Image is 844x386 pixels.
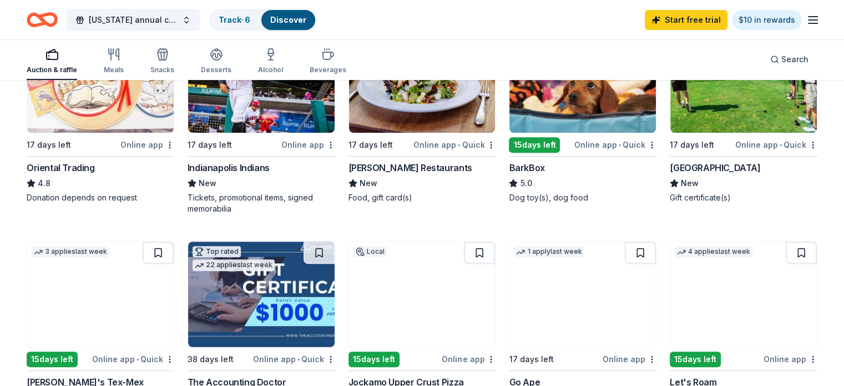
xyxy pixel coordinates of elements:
a: Image for French Lick ResortLocal17 days leftOnline app•Quick[GEOGRAPHIC_DATA]NewGift certificate(s) [670,27,817,203]
div: [PERSON_NAME] Restaurants [348,161,472,174]
button: Desserts [201,43,231,80]
div: Online app Quick [574,138,656,152]
img: Image for Indianapolis Indians [188,27,335,133]
img: Image for Chuy's Tex-Mex [27,242,174,347]
div: Online app [281,138,335,152]
span: 5.0 [520,177,532,190]
a: Discover [270,15,306,24]
div: 17 days left [188,138,232,152]
div: Gift certificate(s) [670,192,817,203]
div: 1 apply last week [514,246,584,258]
div: 15 days left [670,352,721,367]
div: Online app Quick [735,138,817,152]
img: Image for Cameron Mitchell Restaurants [349,27,496,133]
div: 17 days left [670,138,714,152]
div: Online app Quick [413,138,496,152]
a: Image for Cameron Mitchell Restaurants1 applylast week17 days leftOnline app•Quick[PERSON_NAME] R... [348,27,496,203]
span: 4.8 [38,177,50,190]
div: Online app Quick [253,352,335,366]
div: 22 applies last week [193,259,275,271]
div: Snacks [150,66,174,74]
div: 38 days left [188,353,234,366]
div: [GEOGRAPHIC_DATA] [670,161,760,174]
button: Track· 6Discover [209,9,316,31]
a: Image for BarkBoxTop rated15 applieslast week15days leftOnline app•QuickBarkBox5.0Dog toy(s), dog... [509,27,656,203]
div: Beverages [310,66,346,74]
button: Beverages [310,43,346,80]
div: 17 days left [509,353,553,366]
div: 15 days left [27,352,78,367]
span: New [681,177,699,190]
button: [US_STATE] annual conference [67,9,200,31]
div: 3 applies last week [32,246,109,258]
span: New [199,177,216,190]
div: 15 days left [348,352,400,367]
img: Image for The Accounting Doctor [188,242,335,347]
div: Indianapolis Indians [188,161,270,174]
span: [US_STATE] annual conference [89,13,178,27]
div: 17 days left [348,138,393,152]
span: • [458,141,460,149]
a: Home [27,7,58,33]
span: • [780,141,782,149]
div: Online app [442,352,496,366]
div: Desserts [201,66,231,74]
div: 17 days left [27,138,71,152]
div: Online app [120,138,174,152]
a: Image for Indianapolis IndiansLocal17 days leftOnline appIndianapolis IndiansNewTickets, promotio... [188,27,335,214]
span: • [297,355,300,364]
a: Start free trial [645,10,727,30]
img: Image for Let's Roam [670,242,817,347]
a: Image for Oriental TradingTop rated12 applieslast week17 days leftOnline appOriental Trading4.8Do... [27,27,174,203]
span: • [137,355,139,364]
div: Alcohol [258,66,283,74]
div: Local [353,246,387,257]
div: Online app [603,352,656,366]
div: 15 days left [509,137,560,153]
a: $10 in rewards [732,10,802,30]
div: Food, gift card(s) [348,192,496,203]
button: Search [761,48,817,71]
div: 4 applies last week [675,246,752,258]
div: Donation depends on request [27,192,174,203]
img: Image for Oriental Trading [27,27,174,133]
span: New [360,177,377,190]
div: Online app Quick [92,352,174,366]
img: Image for Jockamo Upper Crust Pizza [349,242,496,347]
div: Dog toy(s), dog food [509,192,656,203]
div: Online app [764,352,817,366]
div: Meals [104,66,124,74]
div: BarkBox [509,161,544,174]
img: Image for BarkBox [509,27,656,133]
div: Tickets, promotional items, signed memorabilia [188,192,335,214]
img: Image for Go Ape [509,242,656,347]
span: Search [781,53,808,66]
img: Image for French Lick Resort [670,27,817,133]
button: Snacks [150,43,174,80]
button: Meals [104,43,124,80]
button: Alcohol [258,43,283,80]
a: Track· 6 [219,15,250,24]
span: • [619,141,621,149]
div: Auction & raffle [27,66,77,74]
div: Top rated [193,246,241,257]
div: Oriental Trading [27,161,95,174]
button: Auction & raffle [27,43,77,80]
